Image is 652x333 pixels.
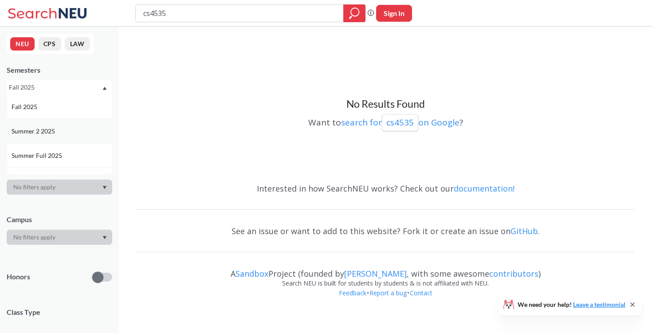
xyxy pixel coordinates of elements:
div: • • [137,288,634,311]
div: Fall 2025Dropdown arrowFall 2025Summer 2 2025Summer Full 2025Summer 1 2025Spring 2025Fall 2024Sum... [7,80,112,94]
svg: Dropdown arrow [102,236,107,239]
a: Report a bug [369,289,407,297]
button: Sign In [376,5,412,22]
a: Contact [409,289,433,297]
input: Class, professor, course number, "phrase" [142,6,337,21]
div: magnifying glass [343,4,365,22]
a: search forcs4535on Google [341,117,460,128]
span: Fall 2025 [12,102,39,112]
a: Sandbox [236,268,268,279]
p: cs4535 [386,117,414,129]
a: contributors [489,268,538,279]
div: Dropdown arrow [7,230,112,245]
p: Honors [7,272,30,282]
div: Fall 2025 [9,82,102,92]
span: We need your help! [518,302,625,308]
div: Want to ? [137,111,634,131]
div: See an issue or want to add to this website? Fork it or create an issue on . [137,218,634,244]
h3: No Results Found [137,98,634,111]
a: Feedback [338,289,367,297]
span: Summer Full 2025 [12,151,64,161]
div: Interested in how SearchNEU works? Check out our [137,176,634,201]
a: Leave a testimonial [573,301,625,308]
span: Summer 2 2025 [12,126,57,136]
a: documentation! [454,183,515,194]
div: Semesters [7,65,112,75]
div: A Project (founded by , with some awesome ) [137,261,634,278]
div: Dropdown arrow [7,180,112,195]
svg: magnifying glass [349,7,360,20]
button: CPS [38,37,61,51]
a: [PERSON_NAME] [344,268,407,279]
span: Class Type [7,307,112,317]
button: LAW [65,37,90,51]
a: GitHub [511,226,538,236]
button: NEU [10,37,35,51]
div: Search NEU is built for students by students & is not affiliated with NEU. [137,278,634,288]
div: Campus [7,215,112,224]
svg: Dropdown arrow [102,86,107,90]
svg: Dropdown arrow [102,186,107,189]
